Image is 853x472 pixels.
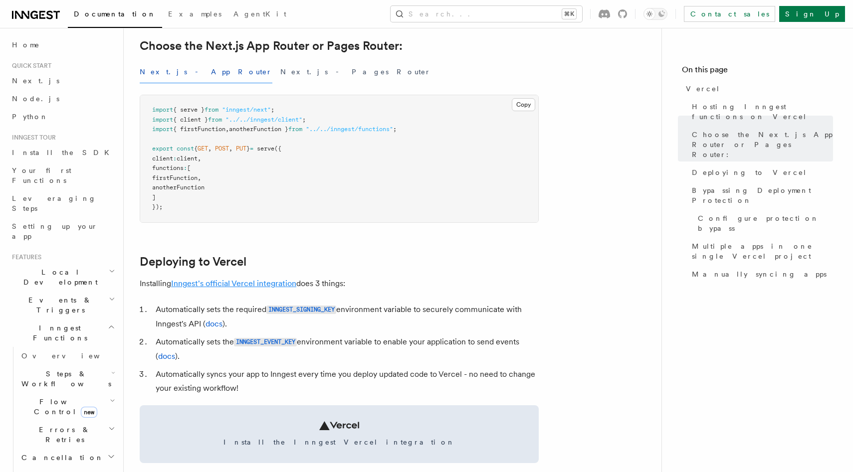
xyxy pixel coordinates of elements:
[688,126,833,163] a: Choose the Next.js App Router or Pages Router:
[158,351,175,361] a: docs
[246,145,250,152] span: }
[152,203,163,210] span: });
[173,116,208,123] span: { client }
[306,126,393,133] span: "../../inngest/functions"
[682,80,833,98] a: Vercel
[215,145,229,152] span: POST
[168,10,221,18] span: Examples
[205,106,218,113] span: from
[682,64,833,80] h4: On this page
[698,213,833,233] span: Configure protection bypass
[692,241,833,261] span: Multiple apps in one single Vercel project
[280,61,431,83] button: Next.js - Pages Router
[12,95,59,103] span: Node.js
[234,337,297,346] a: INNGEST_EVENT_KEY
[198,145,208,152] span: GET
[152,184,205,191] span: anotherFunction
[8,90,117,108] a: Node.js
[8,217,117,245] a: Setting up your app
[177,145,194,152] span: const
[8,267,109,287] span: Local Development
[12,40,40,50] span: Home
[692,102,833,122] span: Hosting Inngest functions on Vercel
[225,126,229,133] span: ,
[152,106,173,113] span: import
[81,407,97,418] span: new
[21,352,124,360] span: Overview
[266,306,336,314] code: INNGEST_SIGNING_KEY
[198,155,201,162] span: ,
[288,126,302,133] span: from
[17,397,110,417] span: Flow Control
[12,77,59,85] span: Next.js
[271,106,274,113] span: ;
[187,164,191,171] span: [
[391,6,582,22] button: Search...⌘K
[236,145,246,152] span: PUT
[694,209,833,237] a: Configure protection bypass
[684,6,775,22] a: Contact sales
[152,164,184,171] span: functions
[302,116,306,123] span: ;
[152,116,173,123] span: import
[17,347,117,365] a: Overview
[8,36,117,54] a: Home
[225,116,302,123] span: "../../inngest/client"
[229,126,288,133] span: anotherFunction }
[140,39,403,53] a: Choose the Next.js App Router or Pages Router:
[173,155,177,162] span: :
[153,335,539,363] li: Automatically sets the environment variable to enable your application to send events ( ).
[17,449,117,467] button: Cancellation
[233,10,286,18] span: AgentKit
[153,303,539,331] li: Automatically sets the required environment variable to securely communicate with Inngest's API ( ).
[688,98,833,126] a: Hosting Inngest functions on Vercel
[692,185,833,205] span: Bypassing Deployment Protection
[688,163,833,181] a: Deploying to Vercel
[688,237,833,265] a: Multiple apps in one single Vercel project
[692,269,827,279] span: Manually syncing apps
[140,255,246,269] a: Deploying to Vercel
[152,155,173,162] span: client
[8,253,41,261] span: Features
[153,367,539,395] li: Automatically syncs your app to Inngest every time you deploy updated code to Vercel - no need to...
[12,113,48,121] span: Python
[140,277,539,291] p: Installing does 3 things:
[74,10,156,18] span: Documentation
[8,108,117,126] a: Python
[208,145,212,152] span: ,
[198,174,201,181] span: ,
[140,61,272,83] button: Next.js - App Router
[17,425,108,445] span: Errors & Retries
[257,145,274,152] span: serve
[8,134,56,142] span: Inngest tour
[17,421,117,449] button: Errors & Retries
[8,323,108,343] span: Inngest Functions
[512,98,535,111] button: Copy
[8,144,117,161] a: Install the SDK
[8,62,51,70] span: Quick start
[266,305,336,314] a: INNGEST_SIGNING_KEY
[177,155,198,162] span: client
[162,3,227,27] a: Examples
[779,6,845,22] a: Sign Up
[152,174,198,181] span: firstFunction
[68,3,162,28] a: Documentation
[17,365,117,393] button: Steps & Workflows
[152,126,173,133] span: import
[184,164,187,171] span: :
[171,279,296,288] a: Inngest's official Vercel integration
[17,453,104,463] span: Cancellation
[206,319,222,328] a: docs
[562,9,576,19] kbd: ⌘K
[686,84,720,94] span: Vercel
[173,106,205,113] span: { serve }
[140,405,539,463] a: Install the Inngest Vercel integration
[234,338,297,346] code: INNGEST_EVENT_KEY
[152,437,527,447] span: Install the Inngest Vercel integration
[8,319,117,347] button: Inngest Functions
[229,145,232,152] span: ,
[8,72,117,90] a: Next.js
[692,167,807,177] span: Deploying to Vercel
[692,130,833,159] span: Choose the Next.js App Router or Pages Router:
[688,181,833,209] a: Bypassing Deployment Protection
